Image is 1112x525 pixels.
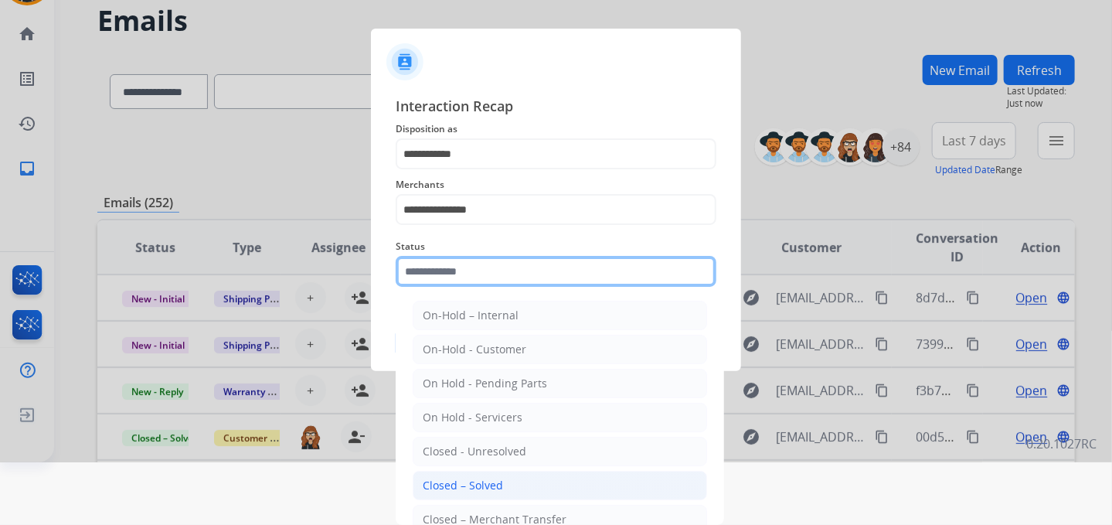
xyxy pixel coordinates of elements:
[396,237,716,256] span: Status
[423,308,519,323] div: On-Hold – Internal
[1026,435,1097,453] p: 0.20.1027RC
[423,478,503,493] div: Closed – Solved
[386,43,423,80] img: contactIcon
[423,376,547,391] div: On Hold - Pending Parts
[396,176,716,194] span: Merchants
[423,342,526,357] div: On-Hold - Customer
[423,410,522,425] div: On Hold - Servicers
[423,444,526,459] div: Closed - Unresolved
[396,95,716,120] span: Interaction Recap
[396,120,716,138] span: Disposition as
